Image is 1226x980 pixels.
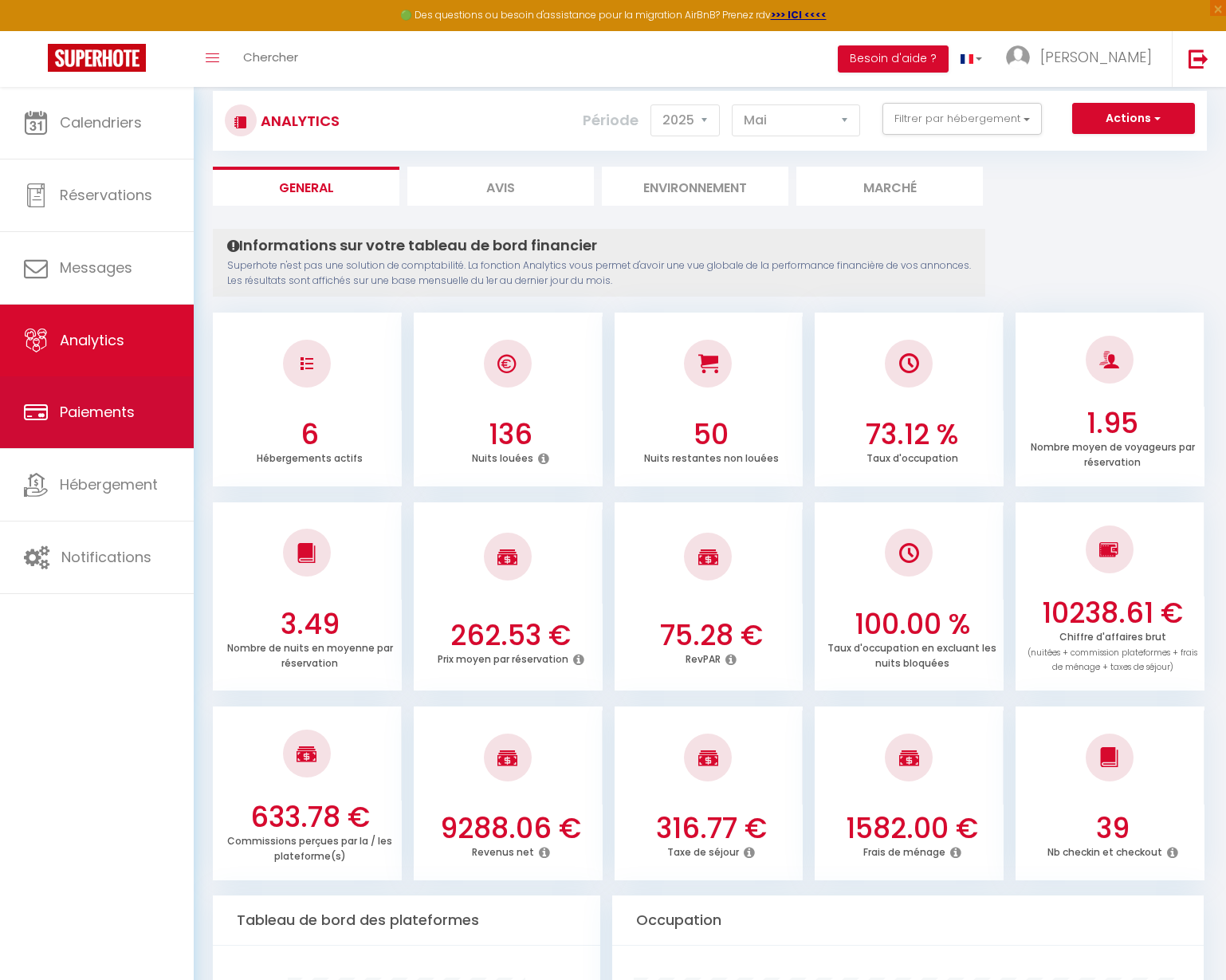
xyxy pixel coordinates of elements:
h3: 6 [222,418,398,451]
span: Messages [60,258,132,277]
h3: 633.78 € [222,801,398,834]
p: RevPAR [686,649,721,666]
span: Hébergement [60,474,158,494]
a: Chercher [231,31,310,87]
img: Super Booking [48,44,146,72]
button: Besoin d'aide ? [838,45,949,73]
p: Taux d'occupation en excluant les nuits bloquées [827,638,996,670]
h3: 73.12 % [824,418,1000,451]
p: Nuits restantes non louées [644,448,779,465]
p: Frais de ménage [863,842,945,859]
img: ... [1006,45,1030,69]
li: General [213,167,399,206]
h3: 1.95 [1025,407,1200,440]
h3: 9288.06 € [423,812,599,845]
p: Nombre de nuits en moyenne par réservation [227,638,393,670]
h4: Informations sur votre tableau de bord financier [227,237,971,254]
span: Notifications [61,547,151,567]
div: Tableau de bord des plateformes [213,895,600,946]
span: Paiements [60,402,135,422]
span: (nuitées + commission plateformes + frais de ménage + taxes de séjour) [1028,647,1197,674]
p: Taux d'occupation [866,448,958,465]
button: Filtrer par hébergement [882,103,1042,135]
img: NO IMAGE [301,357,313,370]
label: Période [583,103,639,138]
p: Superhote n'est pas une solution de comptabilité. La fonction Analytics vous permet d'avoir une v... [227,258,971,289]
h3: 10238.61 € [1025,596,1200,630]
li: Marché [796,167,983,206]
img: NO IMAGE [1099,540,1119,559]
h3: 262.53 € [423,619,599,652]
h3: 1582.00 € [824,812,1000,845]
h3: 316.77 € [623,812,799,845]
img: NO IMAGE [899,543,919,563]
h3: 100.00 % [824,608,1000,641]
span: Analytics [60,330,124,350]
span: Calendriers [60,112,142,132]
span: Chercher [243,49,298,65]
p: Prix moyen par réservation [438,649,568,666]
p: Nb checkin et checkout [1047,842,1162,859]
h3: 50 [623,418,799,451]
div: Occupation [612,895,1204,946]
p: Nuits louées [472,448,533,465]
p: Chiffre d'affaires brut [1028,627,1197,674]
span: [PERSON_NAME] [1040,47,1152,67]
h3: 75.28 € [623,619,799,652]
img: logout [1189,49,1208,69]
h3: 136 [423,418,599,451]
p: Hébergements actifs [257,448,363,465]
p: Taxe de séjour [667,842,739,859]
a: >>> ICI <<<< [771,8,827,22]
button: Actions [1072,103,1195,135]
p: Revenus net [472,842,534,859]
h3: Analytics [257,103,340,139]
h3: 39 [1025,812,1200,845]
span: Réservations [60,185,152,205]
a: ... [PERSON_NAME] [994,31,1172,87]
p: Nombre moyen de voyageurs par réservation [1031,437,1195,469]
li: Environnement [602,167,788,206]
p: Commissions perçues par la / les plateforme(s) [227,831,392,863]
h3: 3.49 [222,608,398,641]
li: Avis [407,167,594,206]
